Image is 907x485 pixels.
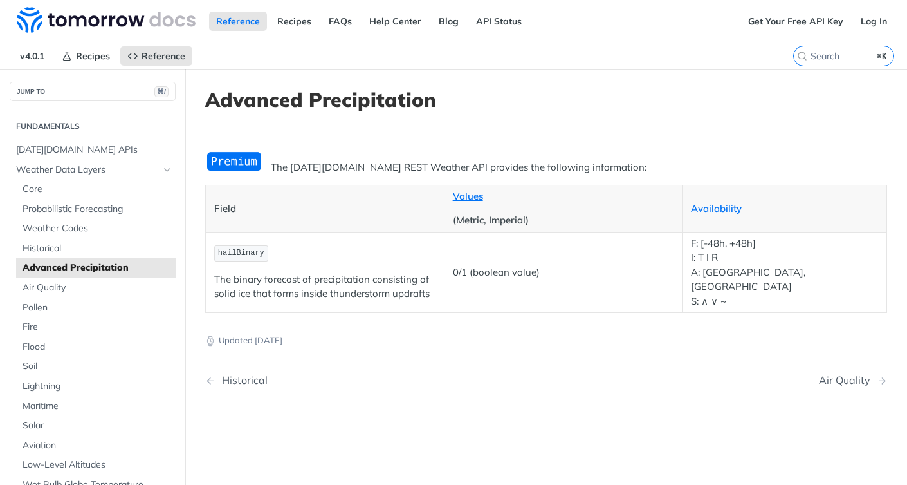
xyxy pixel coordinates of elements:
h1: Advanced Precipitation [205,88,887,111]
button: Hide subpages for Weather Data Layers [162,165,172,175]
a: Soil [16,357,176,376]
p: Field [214,202,435,216]
a: Aviation [16,436,176,455]
a: Lightning [16,377,176,396]
span: Advanced Precipitation [23,262,172,274]
span: ⌘/ [154,86,169,97]
span: Flood [23,341,172,354]
span: Air Quality [23,281,172,294]
a: Weather Data LayersHide subpages for Weather Data Layers [10,160,176,180]
a: Next Page: Air Quality [819,374,887,386]
a: Historical [16,239,176,258]
p: Updated [DATE] [205,334,887,347]
div: Historical [215,374,268,386]
a: Reference [120,46,192,66]
a: Blog [432,12,466,31]
span: Weather Codes [23,222,172,235]
img: Tomorrow.io Weather API Docs [17,7,196,33]
span: [DATE][DOMAIN_NAME] APIs [16,144,172,157]
a: Recipes [270,12,318,31]
a: Fire [16,318,176,337]
a: Values [453,190,483,202]
span: Weather Data Layers [16,164,159,176]
a: Weather Codes [16,219,176,238]
span: Reference [142,50,185,62]
a: API Status [469,12,529,31]
a: Pollen [16,298,176,318]
a: Air Quality [16,278,176,298]
h2: Fundamentals [10,120,176,132]
a: Help Center [362,12,428,31]
span: hailBinary [218,249,264,258]
span: Solar [23,419,172,432]
kbd: ⌘K [874,50,890,62]
a: Probabilistic Forecasting [16,200,176,219]
span: Soil [23,360,172,373]
span: Maritime [23,400,172,413]
a: FAQs [322,12,359,31]
a: Log In [854,12,894,31]
svg: Search [797,51,807,61]
span: Low-Level Altitudes [23,459,172,471]
span: Lightning [23,380,172,393]
span: Recipes [76,50,110,62]
nav: Pagination Controls [205,361,887,399]
p: (Metric, Imperial) [453,213,674,228]
a: Low-Level Altitudes [16,455,176,475]
a: Maritime [16,397,176,416]
p: F: [-48h, +48h] I: T I R A: [GEOGRAPHIC_DATA], [GEOGRAPHIC_DATA] S: ∧ ∨ ~ [691,236,878,309]
p: The binary forecast of precipitation consisting of solid ice that forms inside thunderstorm updrafts [214,272,435,301]
p: The [DATE][DOMAIN_NAME] REST Weather API provides the following information: [205,160,887,175]
span: Fire [23,321,172,334]
a: Reference [209,12,267,31]
a: Availability [691,202,742,214]
span: Historical [23,242,172,255]
span: v4.0.1 [13,46,51,66]
a: Solar [16,416,176,435]
button: JUMP TO⌘/ [10,82,176,101]
span: Pollen [23,301,172,314]
a: [DATE][DOMAIN_NAME] APIs [10,140,176,160]
p: 0/1 (boolean value) [453,265,674,280]
a: Previous Page: Historical [205,374,497,386]
a: Advanced Precipitation [16,258,176,278]
a: Flood [16,338,176,357]
div: Air Quality [819,374,877,386]
a: Recipes [55,46,117,66]
a: Core [16,180,176,199]
span: Core [23,183,172,196]
span: Aviation [23,439,172,452]
span: Probabilistic Forecasting [23,203,172,216]
a: Get Your Free API Key [741,12,850,31]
